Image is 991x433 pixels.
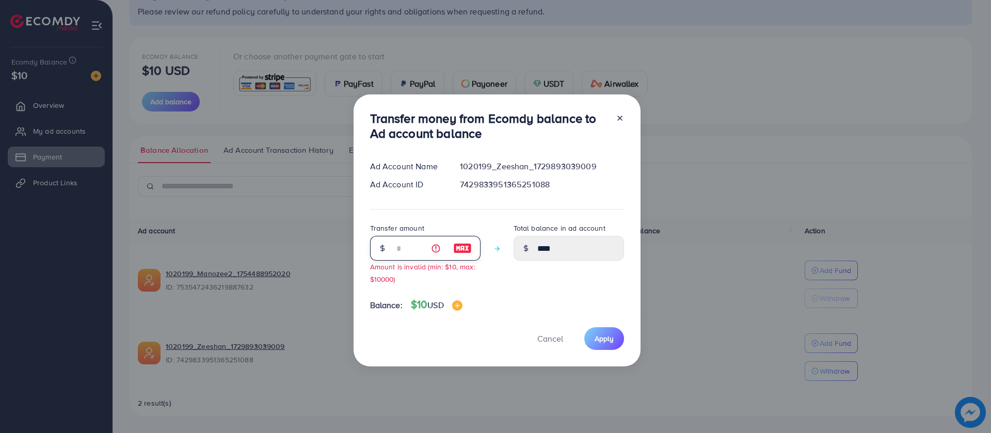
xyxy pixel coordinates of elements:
[514,223,605,233] label: Total balance in ad account
[452,300,462,311] img: image
[584,327,624,349] button: Apply
[452,161,632,172] div: 1020199_Zeeshan_1729893039009
[362,179,452,190] div: Ad Account ID
[453,242,472,254] img: image
[595,333,614,344] span: Apply
[370,299,403,311] span: Balance:
[370,262,475,283] small: Amount is invalid (min: $10, max: $10000)
[524,327,576,349] button: Cancel
[452,179,632,190] div: 7429833951365251088
[370,223,424,233] label: Transfer amount
[370,111,608,141] h3: Transfer money from Ecomdy balance to Ad account balance
[537,333,563,344] span: Cancel
[362,161,452,172] div: Ad Account Name
[427,299,443,311] span: USD
[411,298,462,311] h4: $10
